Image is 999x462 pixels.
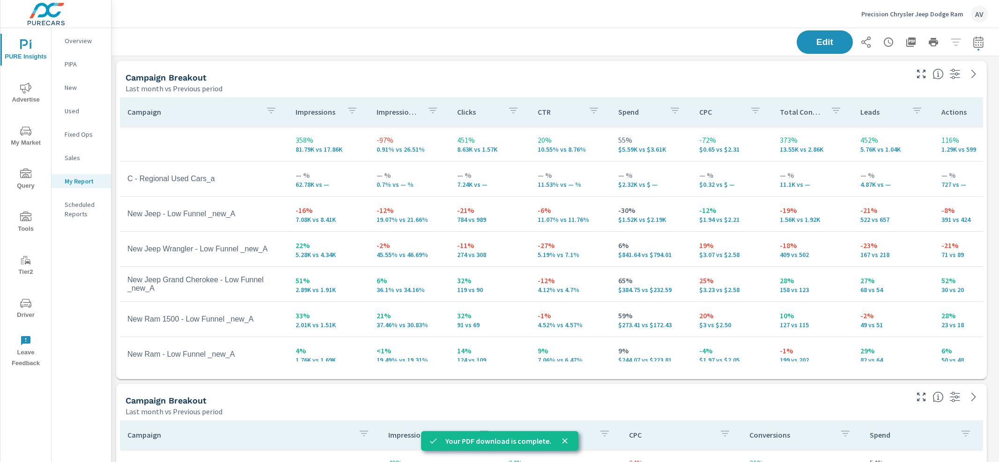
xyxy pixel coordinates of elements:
[296,134,361,146] p: 358%
[538,169,603,181] p: — %
[780,356,845,364] p: 199 vs 202
[780,240,845,251] p: -18%
[120,343,288,366] td: New Ram - Low Funnel _new_A
[860,251,926,258] p: 167 vs 218
[618,310,684,321] p: 59%
[780,321,845,329] p: 127 vs 115
[699,286,765,293] p: $3.23 vs $2.58
[377,251,442,258] p: 45.55% vs 46.69%
[377,146,442,153] p: 0.91% vs 26.51%
[509,430,592,440] p: Clicks
[618,251,684,258] p: $841.64 vs $794.01
[559,435,571,447] button: close
[126,73,207,82] h5: Campaign Breakout
[457,134,523,146] p: 451%
[377,275,442,286] p: 6%
[780,310,845,321] p: 10%
[618,146,684,153] p: $5,585.76 vs $3,610.37
[65,106,104,116] p: Used
[699,107,742,117] p: CPC
[120,167,288,191] td: C - Regional Used Cars_a
[699,321,765,329] p: $3 vs $2.50
[966,389,981,404] a: See more details in report
[296,356,361,364] p: 1,756 vs 1,686
[377,169,442,181] p: — %
[538,275,603,286] p: -12%
[457,286,523,293] p: 119 vs 90
[377,345,442,356] p: <1%
[860,275,926,286] p: 27%
[120,237,288,261] td: New Jeep Wrangler - Low Funnel _new_A
[749,430,832,440] p: Conversions
[457,181,523,188] p: 7,236 vs —
[65,200,104,219] p: Scheduled Reports
[52,127,111,141] div: Fixed Ops
[538,310,603,321] p: -1%
[538,146,603,153] p: 10.55% vs 8.76%
[860,356,926,364] p: 82 vs 64
[860,321,926,329] p: 49 vs 51
[860,169,926,181] p: — %
[618,286,684,293] p: $384.75 vs $232.59
[296,181,361,188] p: 62,775 vs —
[3,125,48,148] span: My Market
[969,33,988,51] button: Select Date Range
[52,57,111,71] div: PIPA
[377,240,442,251] p: -2%
[457,251,523,258] p: 274 vs 308
[65,176,104,186] p: My Report
[538,205,603,216] p: -6%
[296,240,361,251] p: 22%
[699,205,765,216] p: -12%
[618,181,684,188] p: $2,317.83 vs $ —
[457,169,523,181] p: — %
[902,33,920,51] button: "Export Report to PDF"
[780,146,845,153] p: 13,548 vs 2,865
[538,286,603,293] p: 4.12% vs 4.7%
[52,151,111,165] div: Sales
[618,345,684,356] p: 9%
[618,275,684,286] p: 65%
[377,356,442,364] p: 19.49% vs 19.31%
[932,391,944,403] span: This is a summary of PMAX performance results by campaign. Each column can be sorted.
[971,6,988,22] div: AV
[65,59,104,69] p: PIPA
[699,134,765,146] p: -72%
[538,321,603,329] p: 4.52% vs 4.57%
[941,107,984,117] p: Actions
[120,268,288,300] td: New Jeep Grand Cherokee - Low Funnel _new_A
[52,198,111,221] div: Scheduled Reports
[126,83,222,94] p: Last month vs Previous period
[699,146,765,153] p: $0.65 vs $2.31
[860,181,926,188] p: 4,873 vs —
[780,181,845,188] p: 11,095 vs —
[296,275,361,286] p: 51%
[780,107,823,117] p: Total Conversions
[618,321,684,329] p: $273.41 vs $172.43
[296,146,361,153] p: 81,789 vs 17,861
[618,205,684,216] p: -30%
[377,286,442,293] p: 36.1% vs 34.16%
[780,216,845,223] p: 1,559 vs 1,923
[126,406,222,417] p: Last month vs Previous period
[3,169,48,191] span: Query
[806,38,844,46] span: Edit
[52,174,111,188] div: My Report
[629,430,712,440] p: CPC
[780,251,845,258] p: 409 vs 502
[296,216,361,223] p: 7,083 vs 8,413
[699,275,765,286] p: 25%
[457,356,523,364] p: 124 vs 109
[538,240,603,251] p: -27%
[457,321,523,329] p: 91 vs 69
[699,240,765,251] p: 19%
[457,345,523,356] p: 14%
[388,430,471,440] p: Impressions
[914,389,929,404] button: Make Fullscreen
[377,321,442,329] p: 37.46% vs 30.83%
[860,216,926,223] p: 522 vs 657
[914,66,929,81] button: Make Fullscreen
[457,240,523,251] p: -11%
[538,356,603,364] p: 7.06% vs 6.47%
[932,68,944,80] span: This is a summary of Search performance results by campaign. Each column can be sorted.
